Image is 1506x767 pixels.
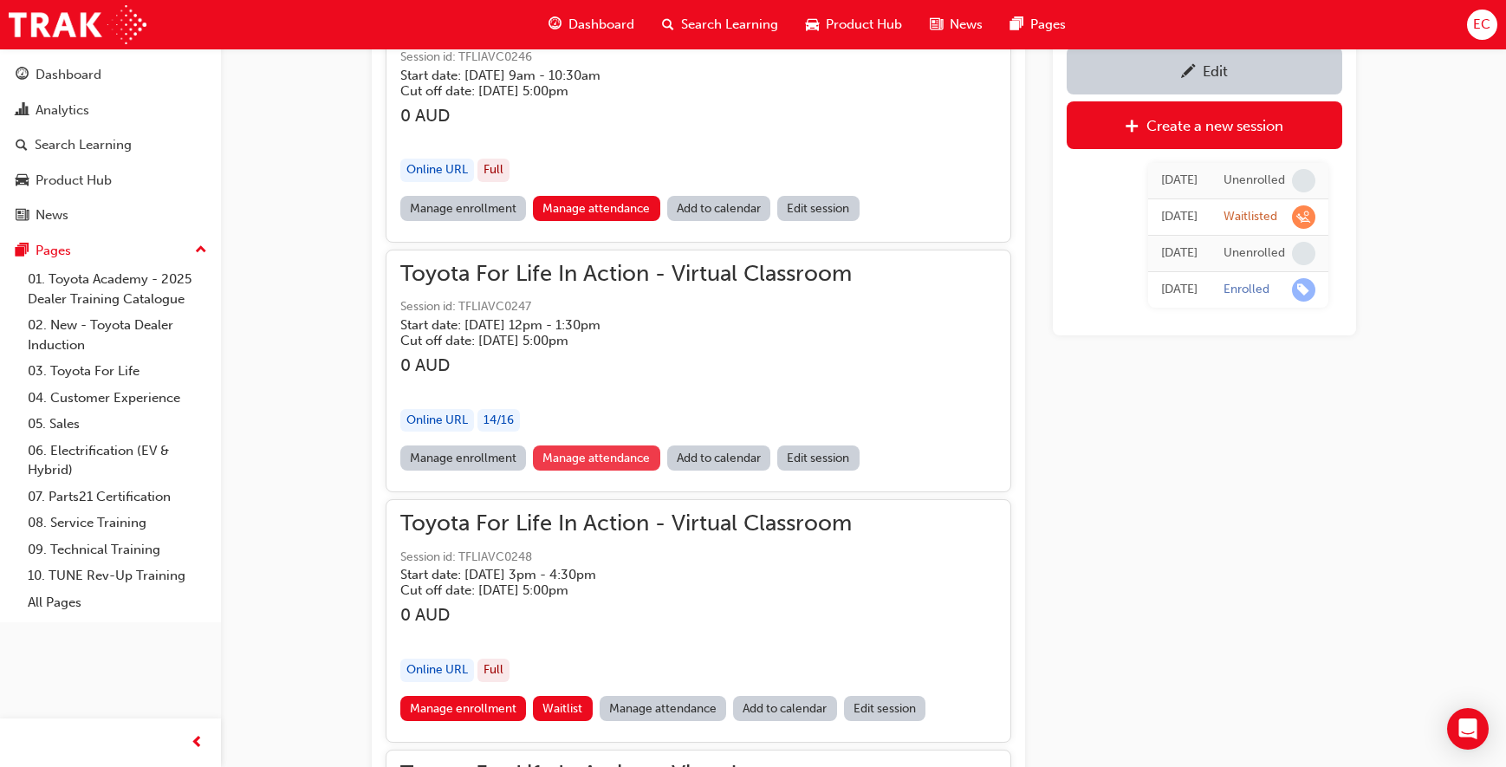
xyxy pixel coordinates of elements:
h3: 0 AUD [400,355,852,375]
a: 10. TUNE Rev-Up Training [21,562,214,589]
a: Add to calendar [733,696,837,721]
h5: Start date: [DATE] 3pm - 4:30pm [400,567,824,582]
div: Full [477,659,510,682]
a: Analytics [7,94,214,127]
a: Manage enrollment [400,696,527,721]
span: chart-icon [16,103,29,119]
button: EC [1467,10,1497,40]
span: EC [1473,15,1490,35]
button: Pages [7,235,214,267]
div: Full [477,159,510,182]
div: Tue Jun 24 2025 14:41:26 GMT+1000 (Australian Eastern Standard Time) [1161,171,1198,191]
a: Dashboard [7,59,214,91]
span: guage-icon [549,14,562,36]
span: car-icon [16,173,29,189]
span: search-icon [16,138,28,153]
div: Search Learning [35,135,132,155]
span: prev-icon [191,732,204,754]
span: news-icon [930,14,943,36]
a: Edit session [844,696,926,721]
a: 03. Toyota For Life [21,358,214,385]
a: Edit [1067,47,1342,94]
a: Edit session [777,445,860,471]
span: car-icon [806,14,819,36]
h5: Cut off date: [DATE] 5:00pm [400,582,824,598]
span: Toyota For Life In Action - Virtual Classroom [400,264,852,284]
span: learningRecordVerb_NONE-icon [1292,169,1315,192]
span: plus-icon [1125,119,1139,136]
a: Manage enrollment [400,445,527,471]
div: News [36,205,68,225]
div: Online URL [400,659,474,682]
div: Waitlisted [1224,209,1277,225]
button: Waitlist [533,696,593,721]
div: Wed Jun 18 2025 09:09:20 GMT+1000 (Australian Eastern Standard Time) [1161,244,1198,263]
span: up-icon [195,239,207,262]
span: Session id: TFLIAVC0246 [400,48,852,68]
a: Add to calendar [667,196,771,221]
span: pages-icon [1010,14,1023,36]
div: 14 / 16 [477,409,520,432]
a: Manage attendance [600,696,727,721]
a: Product Hub [7,165,214,197]
div: Wed Jun 18 2025 08:51:03 GMT+1000 (Australian Eastern Standard Time) [1161,280,1198,300]
span: Session id: TFLIAVC0247 [400,297,852,317]
h5: Cut off date: [DATE] 5:00pm [400,333,824,348]
a: 06. Electrification (EV & Hybrid) [21,438,214,484]
a: pages-iconPages [996,7,1080,42]
img: Trak [9,5,146,44]
a: Create a new session [1067,101,1342,149]
a: Manage attendance [533,196,660,221]
a: 07. Parts21 Certification [21,484,214,510]
a: 01. Toyota Academy - 2025 Dealer Training Catalogue [21,266,214,312]
div: Pages [36,241,71,261]
a: car-iconProduct Hub [792,7,916,42]
a: Manage attendance [533,445,660,471]
span: learningRecordVerb_WAITLIST-icon [1292,205,1315,229]
div: Online URL [400,159,474,182]
a: 09. Technical Training [21,536,214,563]
a: 08. Service Training [21,510,214,536]
span: Search Learning [681,15,778,35]
div: Dashboard [36,65,101,85]
button: Toyota For Life In Action - Virtual ClassroomSession id: TFLIAVC0247Start date: [DATE] 12pm - 1:3... [400,264,996,478]
span: pencil-icon [1181,64,1196,81]
div: Unenrolled [1224,245,1285,262]
div: Open Intercom Messenger [1447,708,1489,750]
a: Edit session [777,196,860,221]
a: Search Learning [7,129,214,161]
span: News [950,15,983,35]
div: Enrolled [1224,282,1269,298]
h5: Start date: [DATE] 9am - 10:30am [400,68,824,83]
div: Create a new session [1146,117,1283,134]
span: search-icon [662,14,674,36]
a: guage-iconDashboard [535,7,648,42]
a: 02. New - Toyota Dealer Induction [21,312,214,358]
div: Unenrolled [1224,172,1285,189]
span: pages-icon [16,244,29,259]
a: 04. Customer Experience [21,385,214,412]
h5: Cut off date: [DATE] 5:00pm [400,83,824,99]
span: Pages [1030,15,1066,35]
span: guage-icon [16,68,29,83]
div: Product Hub [36,171,112,191]
div: Online URL [400,409,474,432]
button: DashboardAnalyticsSearch LearningProduct HubNews [7,55,214,235]
a: news-iconNews [916,7,996,42]
span: learningRecordVerb_NONE-icon [1292,242,1315,265]
div: Edit [1203,62,1228,80]
h3: 0 AUD [400,605,852,625]
a: Add to calendar [667,445,771,471]
span: learningRecordVerb_ENROLL-icon [1292,278,1315,302]
h3: 0 AUD [400,106,852,126]
button: Toyota For Life In Action - Virtual ClassroomSession id: TFLIAVC0248Start date: [DATE] 3pm - 4:30... [400,514,996,727]
div: Tue Jun 24 2025 14:29:21 GMT+1000 (Australian Eastern Standard Time) [1161,207,1198,227]
h5: Start date: [DATE] 12pm - 1:30pm [400,317,824,333]
span: Dashboard [568,15,634,35]
a: All Pages [21,589,214,616]
span: Toyota For Life In Action - Virtual Classroom [400,514,852,534]
span: Product Hub [826,15,902,35]
a: search-iconSearch Learning [648,7,792,42]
